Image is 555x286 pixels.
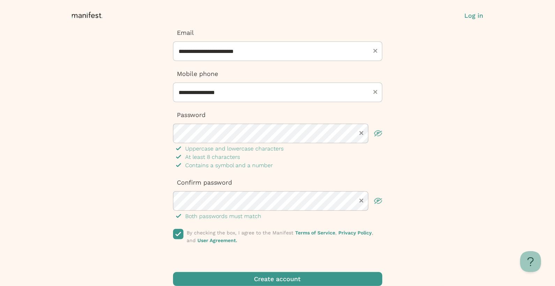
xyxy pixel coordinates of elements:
[173,178,382,187] p: Confirm password
[186,145,284,153] p: Uppercase and lowercase characters
[173,28,382,37] p: Email
[520,251,541,272] iframe: Toggle Customer Support
[295,230,336,235] a: Terms of Service
[173,272,382,286] button: Create account
[173,69,382,78] p: Mobile phone
[186,212,262,221] p: Both passwords must match
[186,153,240,161] p: At least 8 characters
[187,230,374,243] span: By checking the box, I agree to the Manifest , , and
[465,11,483,20] button: Log in
[186,161,273,170] p: Contains a symbol and a number
[339,230,372,235] a: Privacy Policy
[198,238,238,243] a: User Agreement.
[173,110,382,119] p: Password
